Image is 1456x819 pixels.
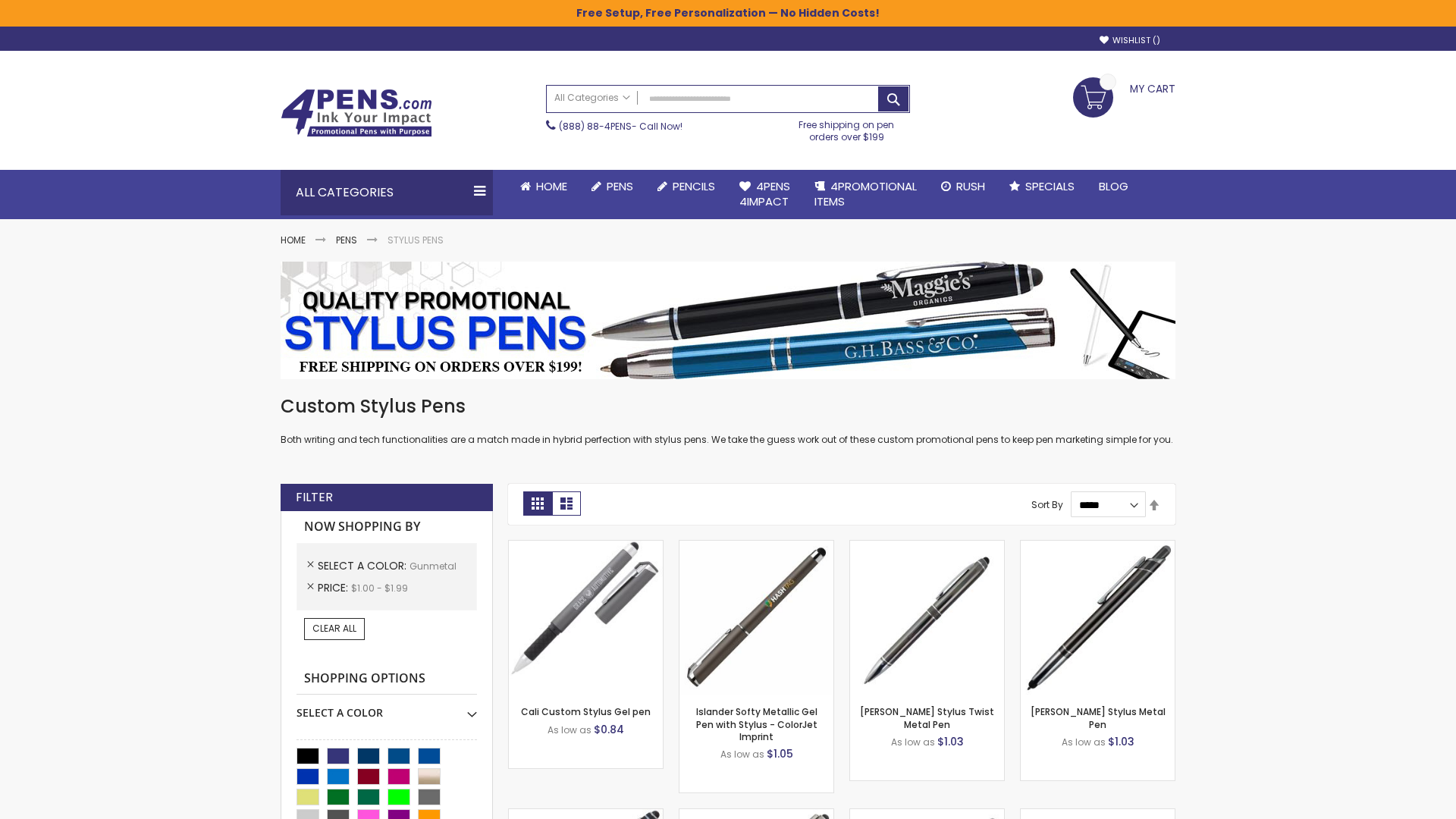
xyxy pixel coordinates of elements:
[997,170,1087,203] a: Specials
[1062,736,1106,748] span: As low as
[720,748,764,761] span: As low as
[956,178,985,194] span: Rush
[281,234,306,246] a: Home
[508,170,579,203] a: Home
[814,178,917,209] span: 4PROMOTIONAL ITEMS
[509,540,663,553] a: Cali Custom Stylus Gel pen-Gunmetal
[1100,35,1160,46] a: Wishlist
[802,170,929,219] a: 4PROMOTIONALITEMS
[1021,540,1175,553] a: Olson Stylus Metal Pen-Gunmetal
[281,170,493,215] div: All Categories
[297,695,477,720] div: Select A Color
[783,113,911,143] div: Free shipping on pen orders over $199
[536,178,567,194] span: Home
[554,92,630,104] span: All Categories
[594,722,624,737] span: $0.84
[559,120,632,133] a: (888) 88-4PENS
[312,622,356,635] span: Clear All
[281,394,1175,447] div: Both writing and tech functionalities are a match made in hybrid perfection with stylus pens. We ...
[318,580,351,595] span: Price
[850,540,1004,553] a: Colter Stylus Twist Metal Pen-Gunmetal
[891,736,935,748] span: As low as
[351,582,408,595] span: $1.00 - $1.99
[767,746,793,761] span: $1.05
[696,705,817,742] a: Islander Softy Metallic Gel Pen with Stylus - ColorJet Imprint
[509,541,663,695] img: Cali Custom Stylus Gel pen-Gunmetal
[388,234,444,246] strong: Stylus Pens
[1021,541,1175,695] img: Olson Stylus Metal Pen-Gunmetal
[281,262,1175,379] img: Stylus Pens
[547,86,638,111] a: All Categories
[727,170,802,219] a: 4Pens4impact
[297,663,477,695] strong: Shopping Options
[679,540,833,553] a: Islander Softy Metallic Gel Pen with Stylus - ColorJet Imprint-Gunmetal
[1031,498,1063,511] label: Sort By
[1108,734,1134,749] span: $1.03
[850,541,1004,695] img: Colter Stylus Twist Metal Pen-Gunmetal
[1099,178,1128,194] span: Blog
[860,705,994,730] a: [PERSON_NAME] Stylus Twist Metal Pen
[296,489,333,506] strong: Filter
[548,723,591,736] span: As low as
[1025,178,1075,194] span: Specials
[297,511,477,543] strong: Now Shopping by
[1031,705,1166,730] a: [PERSON_NAME] Stylus Metal Pen
[679,541,833,695] img: Islander Softy Metallic Gel Pen with Stylus - ColorJet Imprint-Gunmetal
[281,89,432,137] img: 4Pens Custom Pens and Promotional Products
[523,491,552,516] strong: Grid
[673,178,715,194] span: Pencils
[1087,170,1141,203] a: Blog
[929,170,997,203] a: Rush
[281,394,1175,419] h1: Custom Stylus Pens
[318,558,409,573] span: Select A Color
[579,170,645,203] a: Pens
[409,560,457,573] span: Gunmetal
[739,178,790,209] span: 4Pens 4impact
[559,120,682,133] span: - Call Now!
[521,705,651,718] a: Cali Custom Stylus Gel pen
[336,234,357,246] a: Pens
[304,618,365,639] a: Clear All
[607,178,633,194] span: Pens
[645,170,727,203] a: Pencils
[937,734,964,749] span: $1.03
